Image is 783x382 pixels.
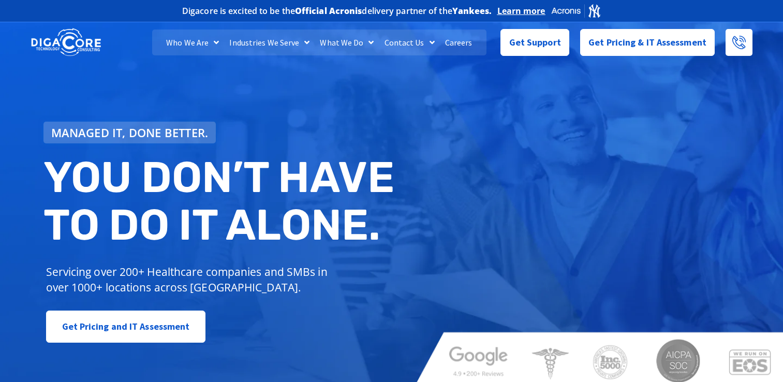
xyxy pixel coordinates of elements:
[62,316,190,337] span: Get Pricing and IT Assessment
[440,30,478,55] a: Careers
[588,32,706,53] span: Get Pricing & IT Assessment
[509,32,561,53] span: Get Support
[51,127,209,138] span: Managed IT, done better.
[500,29,569,56] a: Get Support
[452,5,492,17] b: Yankees.
[551,3,601,18] img: Acronis
[497,6,545,16] a: Learn more
[43,154,400,248] h2: You don’t have to do IT alone.
[315,30,379,55] a: What We Do
[46,264,335,295] p: Servicing over 200+ Healthcare companies and SMBs in over 1000+ locations across [GEOGRAPHIC_DATA].
[379,30,440,55] a: Contact Us
[152,30,487,55] nav: Menu
[580,29,715,56] a: Get Pricing & IT Assessment
[46,311,206,343] a: Get Pricing and IT Assessment
[224,30,315,55] a: Industries We Serve
[295,5,362,17] b: Official Acronis
[182,7,492,15] h2: Digacore is excited to be the delivery partner of the
[161,30,224,55] a: Who We Are
[43,122,216,143] a: Managed IT, done better.
[31,27,101,58] img: DigaCore Technology Consulting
